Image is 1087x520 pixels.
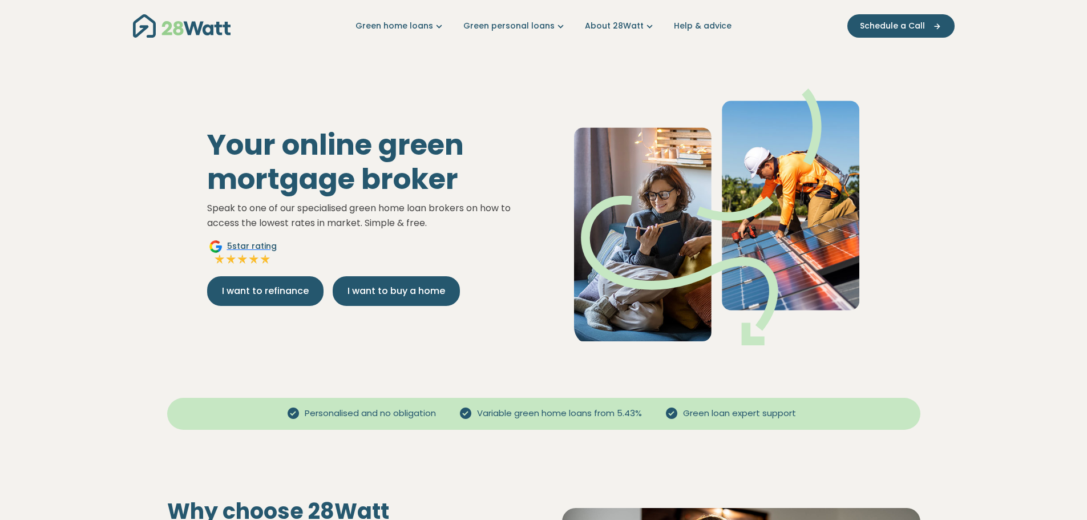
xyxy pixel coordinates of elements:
a: About 28Watt [585,20,656,32]
img: Full star [214,253,225,265]
button: I want to buy a home [333,276,460,306]
button: I want to refinance [207,276,324,306]
span: I want to refinance [222,284,309,298]
span: Green loan expert support [678,407,801,420]
button: Schedule a Call [847,14,955,38]
span: I want to buy a home [347,284,445,298]
a: Green home loans [355,20,445,32]
nav: Main navigation [133,11,955,41]
a: Help & advice [674,20,732,32]
img: 28Watt [133,14,231,38]
span: 5 star rating [227,240,277,252]
img: Green mortgage hero [574,88,859,345]
img: Full star [260,253,271,265]
img: Google [209,240,223,253]
p: Speak to one of our specialised green home loan brokers on how to access the lowest rates in mark... [207,201,535,230]
span: Schedule a Call [860,20,925,32]
img: Full star [248,253,260,265]
a: Google5star ratingFull starFull starFull starFull starFull star [207,240,278,267]
img: Full star [237,253,248,265]
a: Green personal loans [463,20,567,32]
h1: Your online green mortgage broker [207,128,535,196]
span: Personalised and no obligation [300,407,441,420]
span: Variable green home loans from 5.43% [472,407,646,420]
img: Full star [225,253,237,265]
